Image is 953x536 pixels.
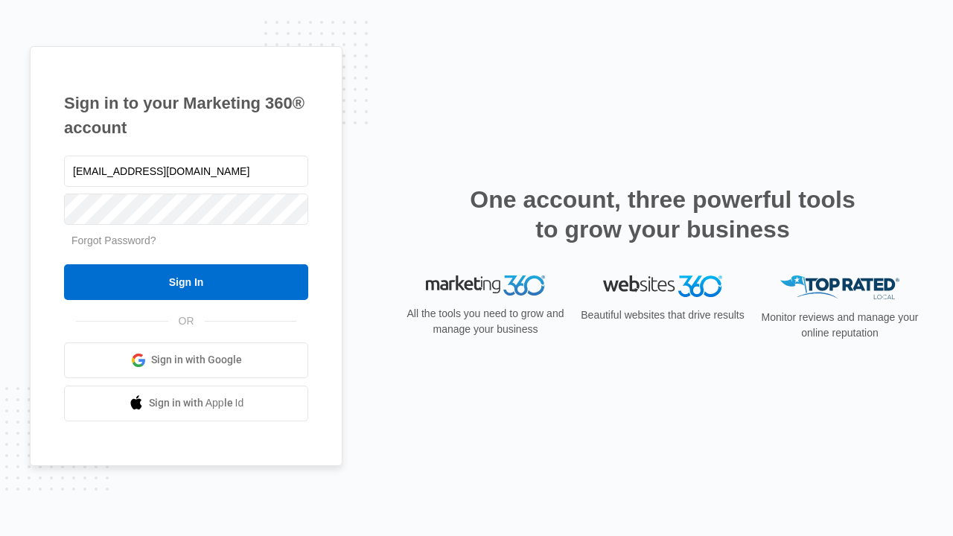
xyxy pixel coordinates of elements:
[64,264,308,300] input: Sign In
[168,313,205,329] span: OR
[149,395,244,411] span: Sign in with Apple Id
[64,91,308,140] h1: Sign in to your Marketing 360® account
[465,185,860,244] h2: One account, three powerful tools to grow your business
[64,386,308,421] a: Sign in with Apple Id
[151,352,242,368] span: Sign in with Google
[402,306,569,337] p: All the tools you need to grow and manage your business
[426,275,545,296] img: Marketing 360
[780,275,899,300] img: Top Rated Local
[64,342,308,378] a: Sign in with Google
[64,156,308,187] input: Email
[579,307,746,323] p: Beautiful websites that drive results
[756,310,923,341] p: Monitor reviews and manage your online reputation
[71,234,156,246] a: Forgot Password?
[603,275,722,297] img: Websites 360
